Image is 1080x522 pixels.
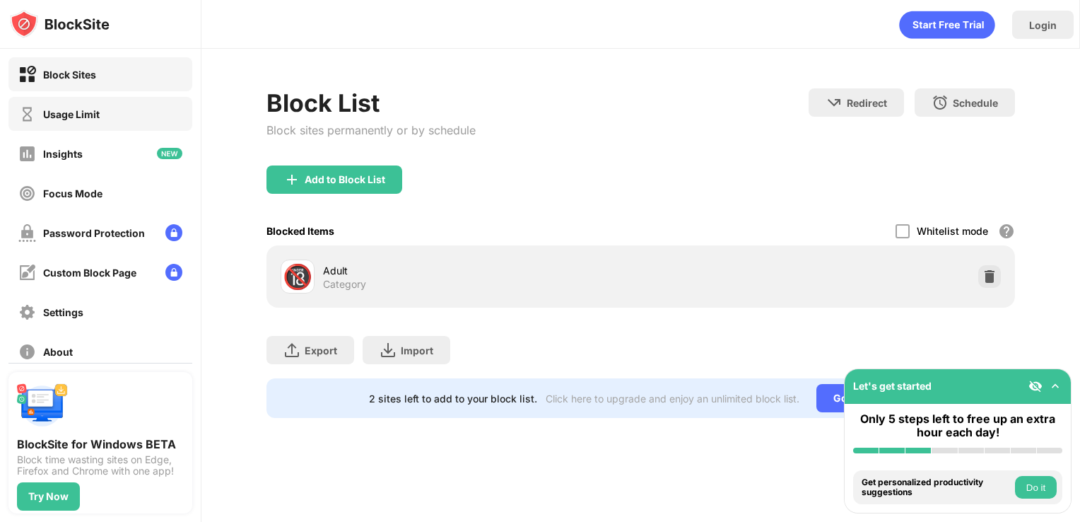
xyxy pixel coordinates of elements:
[43,187,102,199] div: Focus Mode
[862,477,1011,498] div: Get personalized productivity suggestions
[18,66,36,83] img: block-on.svg
[283,262,312,291] div: 🔞
[43,267,136,279] div: Custom Block Page
[157,148,182,159] img: new-icon.svg
[17,454,184,477] div: Block time wasting sites on Edge, Firefox and Chrome with one app!
[17,381,68,431] img: push-desktop.svg
[165,224,182,241] img: lock-menu.svg
[43,346,73,358] div: About
[546,393,799,405] div: Click here to upgrade and enjoy an unlimited block list.
[816,384,913,412] div: Go Unlimited
[1048,379,1062,393] img: omni-setup-toggle.svg
[43,227,145,239] div: Password Protection
[847,97,887,109] div: Redirect
[18,145,36,163] img: insights-off.svg
[1015,476,1057,499] button: Do it
[1029,19,1057,31] div: Login
[1028,379,1043,393] img: eye-not-visible.svg
[28,491,69,502] div: Try Now
[43,306,83,318] div: Settings
[18,105,36,123] img: time-usage-off.svg
[305,344,337,356] div: Export
[43,69,96,81] div: Block Sites
[18,185,36,202] img: focus-off.svg
[266,123,476,137] div: Block sites permanently or by schedule
[953,97,998,109] div: Schedule
[18,343,36,361] img: about-off.svg
[305,174,385,185] div: Add to Block List
[165,264,182,281] img: lock-menu.svg
[10,10,110,38] img: logo-blocksite.svg
[18,303,36,321] img: settings-off.svg
[43,148,83,160] div: Insights
[917,225,988,237] div: Whitelist mode
[18,224,36,242] img: password-protection-off.svg
[323,263,641,278] div: Adult
[899,11,995,39] div: animation
[853,412,1062,439] div: Only 5 steps left to free up an extra hour each day!
[43,108,100,120] div: Usage Limit
[323,278,366,291] div: Category
[369,393,537,405] div: 2 sites left to add to your block list.
[266,88,476,117] div: Block List
[266,225,334,237] div: Blocked Items
[17,437,184,451] div: BlockSite for Windows BETA
[401,344,433,356] div: Import
[18,264,36,282] img: customize-block-page-off.svg
[853,380,932,392] div: Let's get started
